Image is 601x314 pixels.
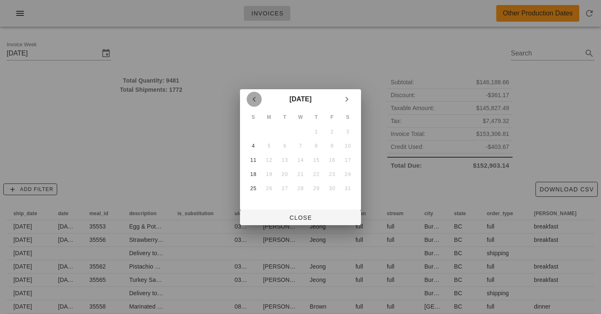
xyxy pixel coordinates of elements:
[246,110,261,124] th: S
[325,110,340,124] th: F
[293,110,308,124] th: W
[247,143,260,149] div: 4
[262,110,277,124] th: M
[277,110,292,124] th: T
[339,92,354,107] button: Next month
[247,168,260,181] button: 18
[240,210,361,225] button: Close
[247,182,260,195] button: 25
[340,110,355,124] th: S
[247,139,260,153] button: 4
[247,153,260,167] button: 11
[247,92,262,107] button: Previous month
[247,186,260,191] div: 25
[247,157,260,163] div: 11
[247,171,260,177] div: 18
[247,214,354,221] span: Close
[286,91,315,108] button: [DATE]
[309,110,324,124] th: T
